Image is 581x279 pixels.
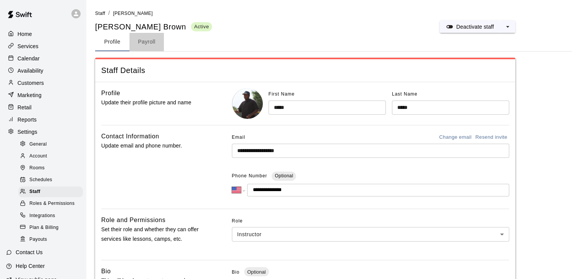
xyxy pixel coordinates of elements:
div: Staff [18,187,83,197]
p: Reports [18,116,37,123]
span: First Name [269,91,295,97]
a: Roles & Permissions [18,198,86,210]
button: select merge strategy [500,21,515,33]
img: Jonta Brown [232,88,263,119]
a: Customers [6,77,80,89]
p: Services [18,42,39,50]
p: Home [18,30,32,38]
p: Calendar [18,55,40,62]
li: / [108,9,110,17]
p: Set their role and whether they can offer services like lessons, camps, etc. [101,225,207,244]
a: Services [6,41,80,52]
span: Roles & Permissions [29,200,74,208]
a: Calendar [6,53,80,64]
button: Change email [437,131,474,143]
p: Retail [18,104,32,111]
span: Phone Number [232,170,267,182]
h6: Profile [101,88,120,98]
div: Account [18,151,83,162]
p: Update email and phone number. [101,141,207,151]
span: Last Name [392,91,418,97]
h6: Contact Information [101,131,159,141]
p: Customers [18,79,44,87]
div: [PERSON_NAME] Brown [95,22,212,32]
a: Marketing [6,89,80,101]
a: General [18,138,86,150]
a: Integrations [18,210,86,222]
span: Plan & Billing [29,224,58,232]
span: [PERSON_NAME] [113,11,153,16]
div: Integrations [18,211,83,221]
span: Integrations [29,212,55,220]
div: Instructor [232,227,509,241]
span: Staff [95,11,105,16]
h6: Bio [101,266,111,276]
button: Profile [95,33,129,51]
div: staff form tabs [95,33,572,51]
nav: breadcrumb [95,9,572,18]
span: Payouts [29,236,47,243]
a: Staff [18,186,86,198]
span: Optional [275,173,293,178]
span: Schedules [29,176,52,184]
a: Settings [6,126,80,138]
button: Payroll [129,33,164,51]
a: Payouts [18,234,86,245]
div: split button [440,21,515,33]
a: Staff [95,10,105,16]
span: Account [29,152,47,160]
span: Email [232,131,245,144]
a: Plan & Billing [18,222,86,234]
a: Rooms [18,162,86,174]
span: Role [232,215,509,227]
h6: Role and Permissions [101,215,165,225]
a: Account [18,150,86,162]
a: Home [6,28,80,40]
span: Rooms [29,164,45,172]
span: Active [191,23,212,30]
div: Payouts [18,234,83,245]
p: Marketing [18,91,42,99]
a: Schedules [18,174,86,186]
div: General [18,139,83,150]
p: Contact Us [16,248,43,256]
span: Staff Details [101,65,509,76]
span: General [29,141,47,148]
p: Update their profile picture and name [101,98,207,107]
span: Bio [232,269,240,275]
a: Retail [6,102,80,113]
div: Roles & Permissions [18,198,83,209]
span: Optional [244,269,269,275]
button: Resend invite [473,131,509,143]
p: Deactivate staff [456,23,494,31]
span: Staff [29,188,40,196]
p: Help Center [16,262,45,270]
p: Settings [18,128,37,136]
div: Rooms [18,163,83,174]
button: Deactivate staff [440,21,500,33]
div: Plan & Billing [18,222,83,233]
a: Reports [6,114,80,125]
p: Availability [18,67,44,75]
a: Availability [6,65,80,76]
div: Schedules [18,175,83,185]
